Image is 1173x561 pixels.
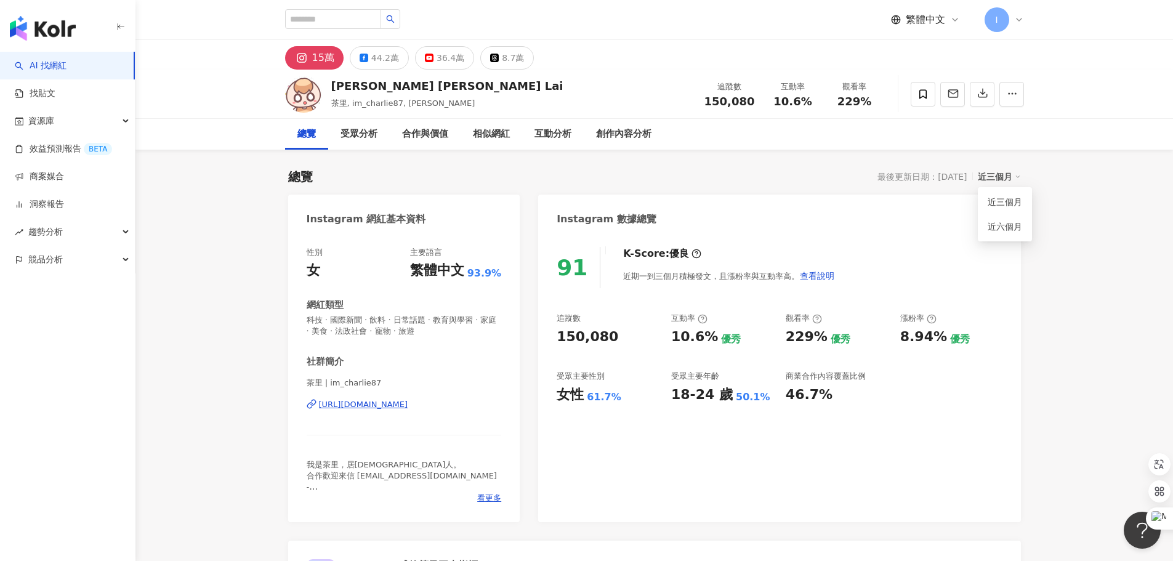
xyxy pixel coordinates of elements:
[502,49,524,67] div: 8.7萬
[534,127,571,142] div: 互動分析
[331,99,475,108] span: 茶里, im_charlie87, [PERSON_NAME]
[900,313,937,324] div: 漲粉率
[28,246,63,273] span: 競品分析
[671,328,718,347] div: 10.6%
[978,169,1021,185] div: 近三個月
[473,127,510,142] div: 相似網紅
[557,328,618,347] div: 150,080
[736,390,770,404] div: 50.1%
[557,212,656,226] div: Instagram 數據總覽
[467,267,502,280] span: 93.9%
[557,371,605,382] div: 受眾主要性別
[877,172,967,182] div: 最後更新日期：[DATE]
[831,81,878,93] div: 觀看率
[786,385,832,405] div: 46.7%
[623,247,701,260] div: K-Score :
[800,271,834,281] span: 查看說明
[995,13,998,26] span: I
[906,13,945,26] span: 繁體中文
[557,385,584,405] div: 女性
[950,333,970,346] div: 優秀
[704,95,755,108] span: 150,080
[669,247,689,260] div: 優良
[15,228,23,236] span: rise
[341,127,377,142] div: 受眾分析
[480,46,534,70] button: 8.7萬
[331,78,563,94] div: [PERSON_NAME] [PERSON_NAME] Lai
[988,195,1022,209] a: 近三個月
[285,76,322,113] img: KOL Avatar
[307,355,344,368] div: 社群簡介
[671,385,733,405] div: 18-24 歲
[900,328,947,347] div: 8.94%
[307,399,502,410] a: [URL][DOMAIN_NAME]
[786,313,822,324] div: 觀看率
[28,218,63,246] span: 趨勢分析
[799,264,835,288] button: 查看說明
[786,371,866,382] div: 商業合作內容覆蓋比例
[770,81,816,93] div: 互動率
[557,313,581,324] div: 追蹤數
[402,127,448,142] div: 合作與價值
[15,87,55,100] a: 找貼文
[671,371,719,382] div: 受眾主要年齡
[988,220,1022,233] a: 近六個月
[307,212,426,226] div: Instagram 網紅基本資料
[410,247,442,258] div: 主要語言
[285,46,344,70] button: 15萬
[15,198,64,211] a: 洞察報告
[557,255,587,280] div: 91
[312,49,334,67] div: 15萬
[587,390,621,404] div: 61.7%
[786,328,828,347] div: 229%
[28,107,54,135] span: 資源庫
[477,493,501,504] span: 看更多
[721,333,741,346] div: 優秀
[1124,512,1161,549] iframe: Help Scout Beacon - Open
[671,313,707,324] div: 互動率
[288,168,313,185] div: 總覽
[837,95,872,108] span: 229%
[410,261,464,280] div: 繁體中文
[307,247,323,258] div: 性別
[307,315,502,337] span: 科技 · 國際新聞 · 飲料 · 日常話題 · 教育與學習 · 家庭 · 美食 · 法政社會 · 寵物 · 旅遊
[307,261,320,280] div: 女
[15,171,64,183] a: 商案媒合
[10,16,76,41] img: logo
[319,399,408,410] div: [URL][DOMAIN_NAME]
[623,264,835,288] div: 近期一到三個月積極發文，且漲粉率與互動率高。
[297,127,316,142] div: 總覽
[704,81,755,93] div: 追蹤數
[307,377,502,389] span: 茶里 | im_charlie87
[371,49,399,67] div: 44.2萬
[437,49,464,67] div: 36.4萬
[15,143,112,155] a: 效益預測報告BETA
[15,60,67,72] a: searchAI 找網紅
[415,46,474,70] button: 36.4萬
[831,333,850,346] div: 優秀
[773,95,812,108] span: 10.6%
[386,15,395,23] span: search
[307,299,344,312] div: 網紅類型
[596,127,651,142] div: 創作內容分析
[350,46,409,70] button: 44.2萬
